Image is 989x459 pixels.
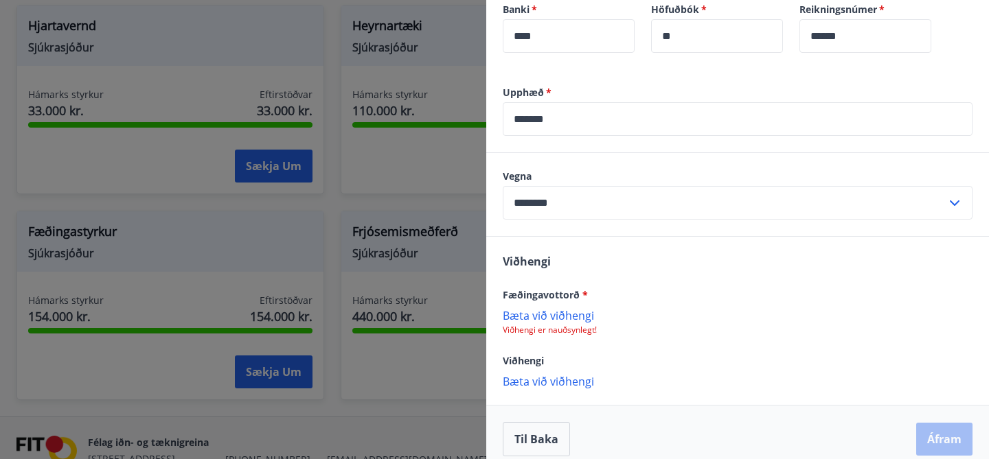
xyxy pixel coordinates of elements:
div: Upphæð [503,102,973,136]
p: Bæta við viðhengi [503,308,973,322]
label: Höfuðbók [651,3,783,16]
p: Bæta við viðhengi [503,374,973,388]
span: Viðhengi [503,254,551,269]
button: Til baka [503,422,570,456]
label: Banki [503,3,635,16]
label: Vegna [503,169,973,183]
span: Viðhengi [503,354,544,367]
label: Upphæð [503,86,973,99]
span: Fæðingavottorð [503,288,588,301]
label: Reikningsnúmer [799,3,931,16]
p: Viðhengi er nauðsynlegt! [503,325,973,336]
